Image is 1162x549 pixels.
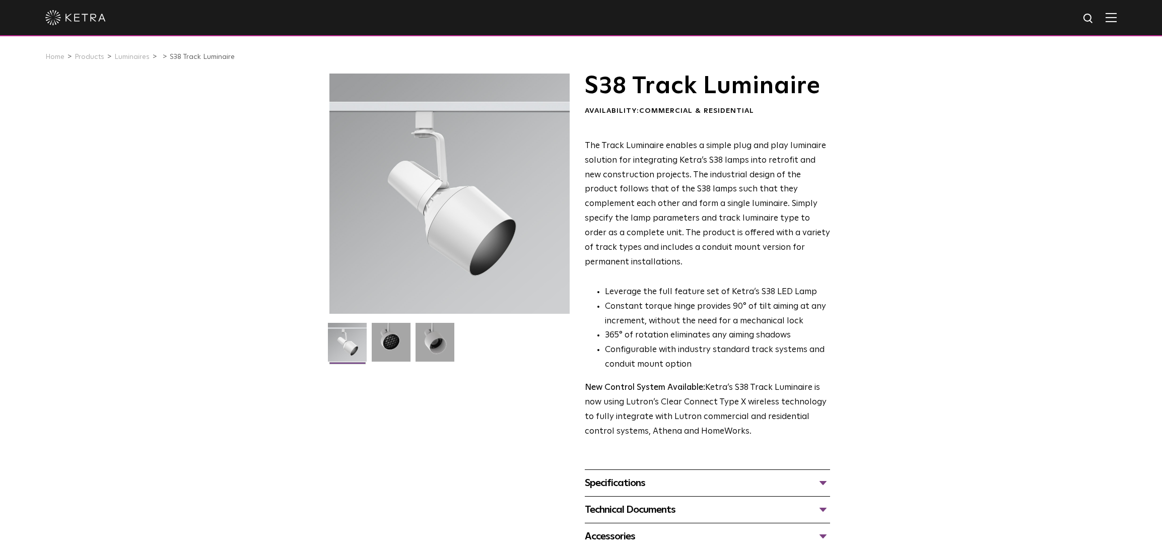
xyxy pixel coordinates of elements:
span: Commercial & Residential [639,107,754,114]
li: Constant torque hinge provides 90° of tilt aiming at any increment, without the need for a mechan... [605,300,830,329]
img: 3b1b0dc7630e9da69e6b [372,323,411,369]
div: Availability: [585,106,830,116]
li: Leverage the full feature set of Ketra’s S38 LED Lamp [605,285,830,300]
a: S38 Track Luminaire [170,53,235,60]
img: search icon [1082,13,1095,25]
div: Specifications [585,475,830,491]
div: Accessories [585,528,830,544]
img: ketra-logo-2019-white [45,10,106,25]
img: 9e3d97bd0cf938513d6e [416,323,454,369]
a: Products [75,53,104,60]
div: Technical Documents [585,502,830,518]
li: 365° of rotation eliminates any aiming shadows [605,328,830,343]
p: Ketra’s S38 Track Luminaire is now using Lutron’s Clear Connect Type X wireless technology to ful... [585,381,830,439]
li: Configurable with industry standard track systems and conduit mount option [605,343,830,372]
img: Hamburger%20Nav.svg [1106,13,1117,22]
a: Home [45,53,64,60]
a: Luminaires [114,53,150,60]
span: The Track Luminaire enables a simple plug and play luminaire solution for integrating Ketra’s S38... [585,142,830,266]
img: S38-Track-Luminaire-2021-Web-Square [328,323,367,369]
h1: S38 Track Luminaire [585,74,830,99]
strong: New Control System Available: [585,383,705,392]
